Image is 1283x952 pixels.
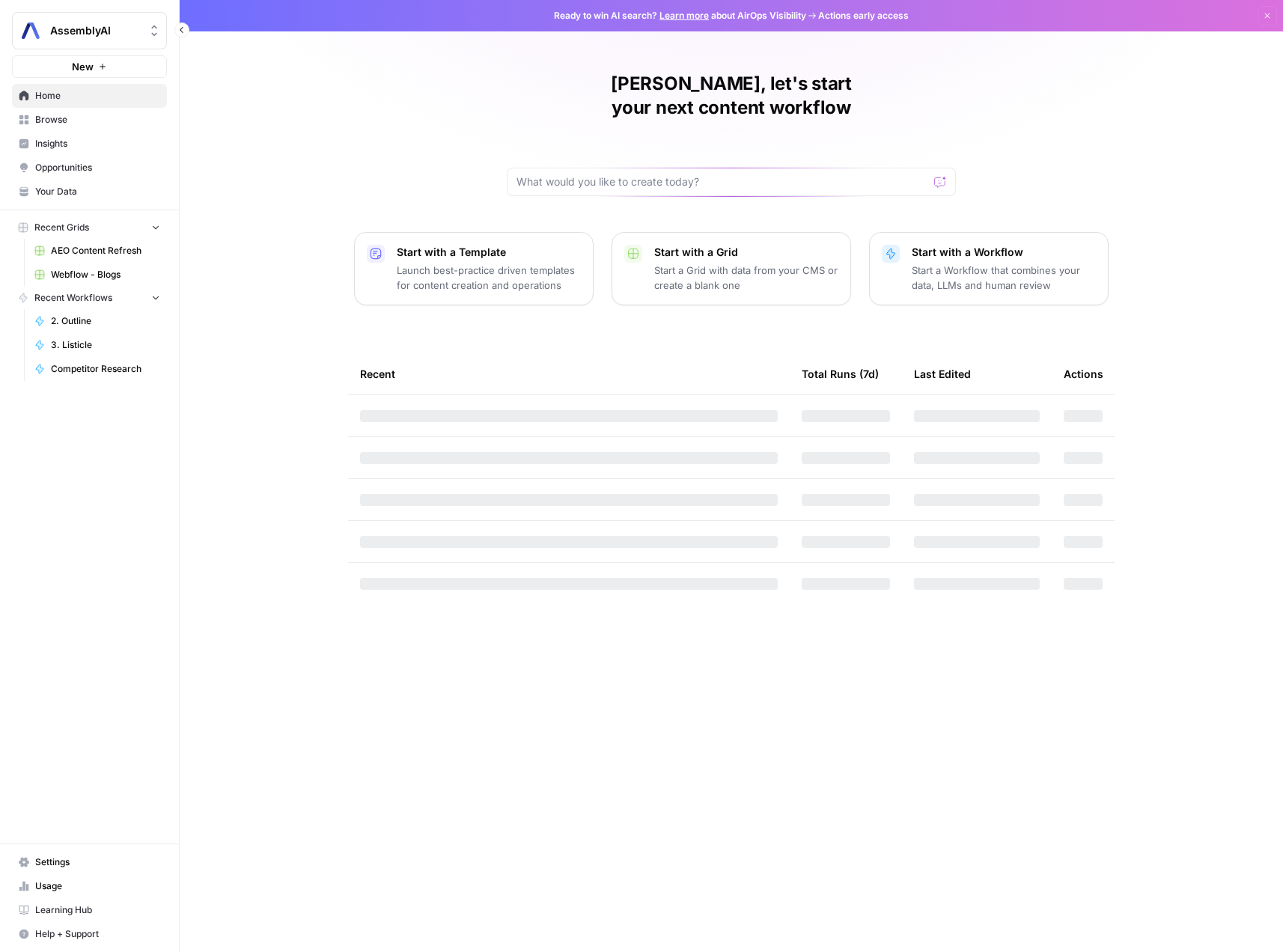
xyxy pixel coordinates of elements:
span: Home [35,89,160,103]
span: Browse [35,113,160,126]
span: Opportunities [35,161,160,174]
span: AssemblyAI [50,23,141,38]
span: Recent Grids [34,221,89,234]
span: Help + Support [35,927,160,941]
a: 2. Outline [28,309,167,333]
p: Start a Workflow that combines your data, LLMs and human review [912,263,1096,293]
button: Help + Support [12,922,167,946]
button: Recent Grids [12,216,167,239]
a: Opportunities [12,156,167,180]
p: Start with a Workflow [912,245,1096,260]
span: Insights [35,137,160,150]
div: Actions [1064,353,1103,394]
p: Launch best-practice driven templates for content creation and operations [397,263,581,293]
span: 2. Outline [51,314,160,328]
h1: [PERSON_NAME], let's start your next content workflow [507,72,956,120]
span: AEO Content Refresh [51,244,160,257]
a: Browse [12,108,167,132]
button: Start with a WorkflowStart a Workflow that combines your data, LLMs and human review [869,232,1109,305]
span: Webflow - Blogs [51,268,160,281]
a: Insights [12,132,167,156]
button: Recent Workflows [12,287,167,309]
a: Usage [12,874,167,898]
a: AEO Content Refresh [28,239,167,263]
a: Your Data [12,180,167,204]
button: Start with a GridStart a Grid with data from your CMS or create a blank one [612,232,851,305]
a: Settings [12,850,167,874]
button: Start with a TemplateLaunch best-practice driven templates for content creation and operations [354,232,594,305]
p: Start with a Template [397,245,581,260]
input: What would you like to create today? [516,174,928,189]
span: Usage [35,879,160,893]
a: Webflow - Blogs [28,263,167,287]
span: Competitor Research [51,362,160,376]
a: Learning Hub [12,898,167,922]
span: Recent Workflows [34,291,112,305]
span: Your Data [35,185,160,198]
a: Competitor Research [28,357,167,381]
div: Total Runs (7d) [802,353,879,394]
a: Home [12,84,167,108]
span: Ready to win AI search? about AirOps Visibility [554,9,806,22]
a: 3. Listicle [28,333,167,357]
div: Last Edited [914,353,971,394]
span: Actions early access [818,9,909,22]
button: Workspace: AssemblyAI [12,12,167,49]
span: New [72,59,94,74]
span: Settings [35,855,160,869]
span: Learning Hub [35,903,160,917]
button: New [12,55,167,78]
a: Learn more [659,10,709,21]
div: Recent [360,353,778,394]
p: Start a Grid with data from your CMS or create a blank one [654,263,838,293]
img: AssemblyAI Logo [17,17,44,44]
p: Start with a Grid [654,245,838,260]
span: 3. Listicle [51,338,160,352]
